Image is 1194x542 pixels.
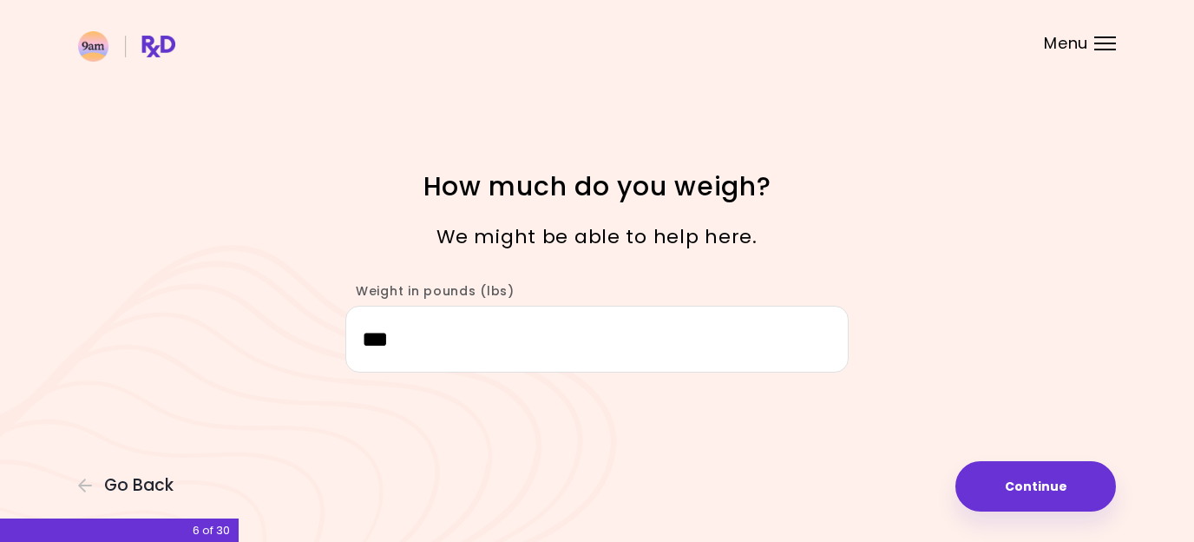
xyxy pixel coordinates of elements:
button: Go Back [78,476,182,495]
button: Continue [955,461,1116,512]
span: Menu [1044,36,1088,51]
span: Go Back [104,476,174,495]
img: RxDiet [78,31,175,62]
label: Weight in pounds (lbs) [345,282,515,300]
h1: How much do you weigh? [293,169,901,203]
p: We might be able to help here. [293,221,901,253]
